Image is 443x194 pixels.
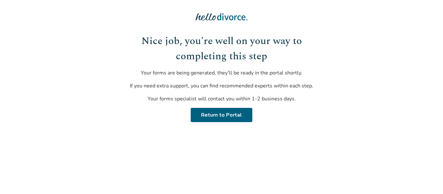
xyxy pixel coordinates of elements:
img: Hello Divorce Logo [196,10,247,23]
h1: Nice job, you're well on your way to completing this step [124,34,319,64]
p: If you need extra support, you can find recommended experts within each step. [124,82,319,90]
p: Your forms specialist will contact you within 1-2 business days. [124,95,319,103]
p: Your forms are being generated, they'll be ready in the portal shortly. [124,69,319,77]
a: Return to Portal [191,108,252,122]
